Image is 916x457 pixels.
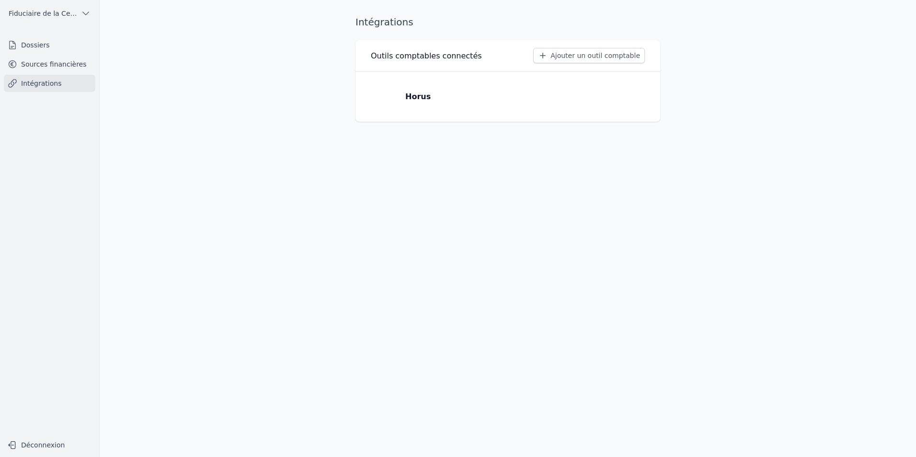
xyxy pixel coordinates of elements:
p: Horus [405,91,431,103]
a: Dossiers [4,36,95,54]
h1: Intégrations [355,15,413,29]
span: Fiduciaire de la Cense & Associés [9,9,77,18]
a: Intégrations [4,75,95,92]
a: Sources financières [4,56,95,73]
button: Déconnexion [4,437,95,453]
button: Ajouter un outil comptable [533,48,645,63]
h3: Outils comptables connectés [371,50,482,62]
button: Fiduciaire de la Cense & Associés [4,6,95,21]
a: Horus [371,80,645,114]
